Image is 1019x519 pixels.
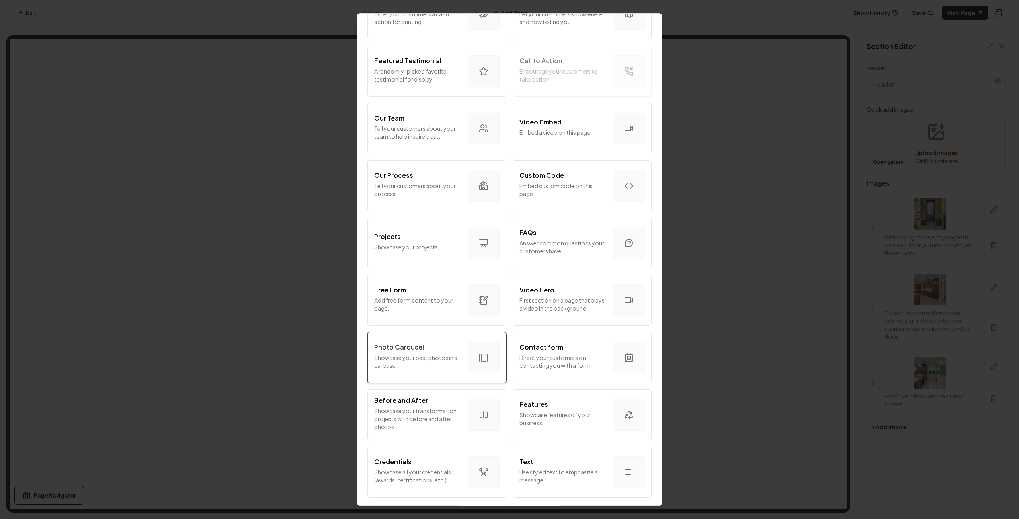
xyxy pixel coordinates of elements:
button: ProjectsShowcase your projects. [367,218,506,268]
p: Custom Code [519,171,564,180]
button: Video HeroFirst section on a page that plays a video in the background [513,275,652,326]
p: Embed a video on this page. [519,128,607,136]
button: Before and AfterShowcase your transformation projects with before and after photos. [367,389,506,440]
p: Showcase all your credentials (awards, certifications, etc.) [374,468,461,484]
button: Custom CodeEmbed custom code on this page. [513,160,652,211]
button: Photo CarouselShowcase your best photos in a carousel. [367,332,506,383]
p: Our Process [374,171,413,180]
p: First section on a page that plays a video in the background [519,296,607,312]
p: Features [519,400,548,409]
p: Featured Testimonial [374,56,441,66]
p: Use styled text to emphasize a message [519,468,607,484]
button: FeaturesShowcase features of your business. [513,389,652,440]
p: Add free form content to your page. [374,296,461,312]
p: Embed custom code on this page. [519,182,607,198]
p: Showcase your best photos in a carousel. [374,354,461,369]
p: FAQs [519,228,537,237]
p: Before and After [374,396,428,405]
p: A randomly-picked favorite testimonial for display. [374,67,461,83]
button: Video EmbedEmbed a video on this page. [513,103,652,154]
p: Photo Carousel [374,342,424,352]
p: Free Form [374,285,406,295]
button: FAQsAnswer common questions your customers have. [513,218,652,268]
p: Tell your customers about your team to help inspire trust. [374,124,461,140]
p: Offer your customers a call to action for printing. [374,10,461,26]
button: CredentialsShowcase all your credentials (awards, certifications, etc.) [367,447,506,498]
p: Projects [374,232,401,241]
p: Our Team [374,113,404,123]
p: Text [519,457,533,467]
p: Showcase features of your business. [519,411,607,427]
button: TextUse styled text to emphasize a message [513,447,652,498]
p: Let your customers know where and how to find you. [519,10,607,26]
p: Contact form [519,342,563,352]
p: Video Embed [519,117,562,127]
button: Our ProcessTell your customers about your process. [367,160,506,211]
p: Showcase your transformation projects with before and after photos. [374,407,461,431]
p: Video Hero [519,285,554,295]
p: Showcase your projects. [374,243,461,251]
button: Our TeamTell your customers about your team to help inspire trust. [367,103,506,154]
p: Answer common questions your customers have. [519,239,607,255]
button: Contact formDirect your customers on contacting you with a form. [513,332,652,383]
button: Featured TestimonialA randomly-picked favorite testimonial for display. [367,46,506,97]
p: Credentials [374,457,412,467]
p: Tell your customers about your process. [374,182,461,198]
button: Free FormAdd free form content to your page. [367,275,506,326]
p: Direct your customers on contacting you with a form. [519,354,607,369]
